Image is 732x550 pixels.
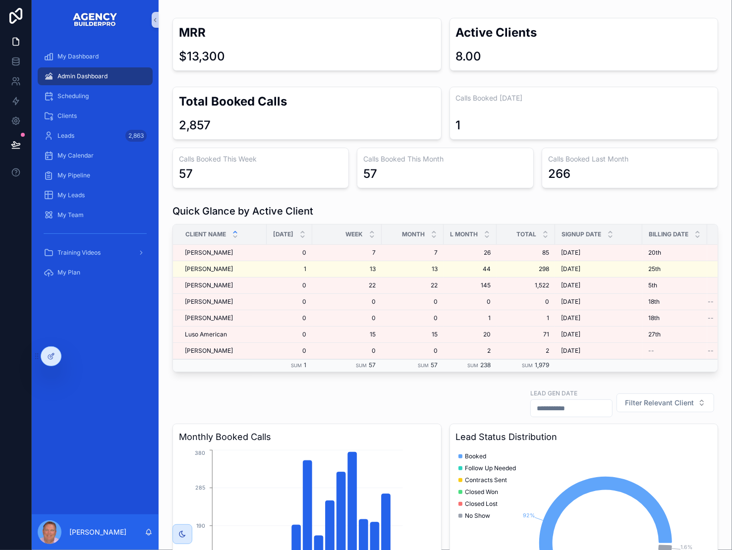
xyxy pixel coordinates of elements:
[57,152,94,160] span: My Calendar
[388,281,438,289] a: 22
[195,450,205,456] tspan: 380
[185,330,261,338] a: Luso American
[561,314,580,322] span: [DATE]
[38,67,153,85] a: Admin Dashboard
[503,281,549,289] span: 1,522
[617,393,714,412] button: Select Button
[561,314,636,322] a: [DATE]
[562,230,601,238] span: Signup Date
[57,191,85,199] span: My Leads
[450,314,491,322] a: 1
[38,166,153,184] a: My Pipeline
[561,265,580,273] span: [DATE]
[465,476,507,484] span: Contracts Sent
[648,265,661,273] span: 25th
[388,347,438,355] a: 0
[456,430,712,444] h3: Lead Status Distribution
[388,298,438,306] span: 0
[561,298,636,306] a: [DATE]
[450,281,491,289] a: 145
[503,330,549,338] a: 71
[561,249,580,257] span: [DATE]
[363,154,527,164] h3: Calls Booked This Month
[648,347,654,355] span: --
[38,87,153,105] a: Scheduling
[388,314,438,322] a: 0
[172,204,313,218] h1: Quick Glance by Active Client
[561,298,580,306] span: [DATE]
[648,314,701,322] a: 18th
[561,265,636,273] a: [DATE]
[649,230,688,238] span: Billing Date
[38,107,153,125] a: Clients
[318,347,376,355] a: 0
[273,249,306,257] a: 0
[273,265,306,273] a: 1
[185,298,233,306] span: [PERSON_NAME]
[648,249,701,257] a: 20th
[431,361,438,369] span: 57
[57,72,108,80] span: Admin Dashboard
[516,230,536,238] span: Total
[179,24,435,41] h2: MRR
[456,117,461,133] div: 1
[185,314,261,322] a: [PERSON_NAME]
[561,281,636,289] a: [DATE]
[561,347,580,355] span: [DATE]
[465,452,487,460] span: Booked
[318,314,376,322] span: 0
[32,40,159,296] div: scrollable content
[57,171,90,179] span: My Pipeline
[708,314,714,322] span: --
[57,269,80,276] span: My Plan
[548,154,712,164] h3: Calls Booked Last Month
[503,347,549,355] a: 2
[179,166,193,182] div: 57
[388,265,438,273] span: 13
[57,132,74,140] span: Leads
[273,314,306,322] span: 0
[450,265,491,273] a: 44
[318,249,376,257] span: 7
[57,112,77,120] span: Clients
[318,298,376,306] a: 0
[450,298,491,306] a: 0
[548,166,570,182] div: 266
[125,130,147,142] div: 2,863
[450,330,491,338] a: 20
[530,388,577,397] label: Lead Gen Date
[456,93,712,103] h3: Calls Booked [DATE]
[503,314,549,322] a: 1
[38,264,153,281] a: My Plan
[465,512,491,520] span: No Show
[625,398,694,408] span: Filter Relevant Client
[388,330,438,338] a: 15
[648,281,701,289] a: 5th
[185,314,233,322] span: [PERSON_NAME]
[356,363,367,368] small: Sum
[185,347,233,355] span: [PERSON_NAME]
[465,464,516,472] span: Follow Up Needed
[273,330,306,338] span: 0
[480,361,491,369] span: 238
[561,347,636,355] a: [DATE]
[273,281,306,289] a: 0
[38,48,153,65] a: My Dashboard
[450,230,478,238] span: L Month
[185,281,233,289] span: [PERSON_NAME]
[467,363,478,368] small: Sum
[185,330,227,338] span: Luso American
[345,230,363,238] span: Week
[185,265,261,273] a: [PERSON_NAME]
[561,330,580,338] span: [DATE]
[522,363,533,368] small: Sum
